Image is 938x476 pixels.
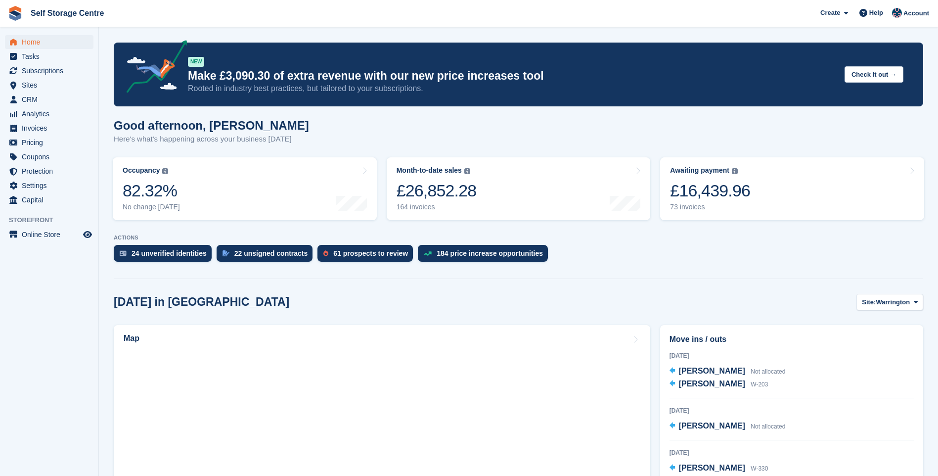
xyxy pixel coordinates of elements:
[27,5,108,21] a: Self Storage Centre
[22,35,81,49] span: Home
[217,245,318,267] a: 22 unsigned contracts
[856,294,923,310] button: Site: Warrington
[876,297,910,307] span: Warrington
[5,121,93,135] a: menu
[188,83,837,94] p: Rooted in industry best practices, but tailored to your subscriptions.
[22,150,81,164] span: Coupons
[22,179,81,192] span: Settings
[845,66,903,83] button: Check it out →
[5,228,93,241] a: menu
[124,334,139,343] h2: Map
[670,462,768,475] a: [PERSON_NAME] W-330
[323,250,328,256] img: prospect-51fa495bee0391a8d652442698ab0144808aea92771e9ea1ae160a38d050c398.svg
[114,235,923,241] p: ACTIONS
[114,295,289,309] h2: [DATE] in [GEOGRAPHIC_DATA]
[114,245,217,267] a: 24 unverified identities
[317,245,418,267] a: 61 prospects to review
[437,249,543,257] div: 184 price increase opportunities
[132,249,207,257] div: 24 unverified identities
[5,193,93,207] a: menu
[387,157,651,220] a: Month-to-date sales £26,852.28 164 invoices
[5,150,93,164] a: menu
[123,166,160,175] div: Occupancy
[464,168,470,174] img: icon-info-grey-7440780725fd019a000dd9b08b2336e03edf1995a4989e88bcd33f0948082b44.svg
[22,228,81,241] span: Online Store
[8,6,23,21] img: stora-icon-8386f47178a22dfd0bd8f6a31ec36ba5ce8667c1dd55bd0f319d3a0aa187defe.svg
[113,157,377,220] a: Occupancy 82.32% No change [DATE]
[5,35,93,49] a: menu
[22,93,81,106] span: CRM
[22,107,81,121] span: Analytics
[22,193,81,207] span: Capital
[751,423,785,430] span: Not allocated
[162,168,168,174] img: icon-info-grey-7440780725fd019a000dd9b08b2336e03edf1995a4989e88bcd33f0948082b44.svg
[5,107,93,121] a: menu
[679,422,745,430] span: [PERSON_NAME]
[903,8,929,18] span: Account
[892,8,902,18] img: Clair Cole
[670,333,914,345] h2: Move ins / outs
[5,64,93,78] a: menu
[670,448,914,457] div: [DATE]
[22,64,81,78] span: Subscriptions
[679,464,745,472] span: [PERSON_NAME]
[751,465,768,472] span: W-330
[670,181,750,201] div: £16,439.96
[5,93,93,106] a: menu
[424,251,432,256] img: price_increase_opportunities-93ffe204e8149a01c8c9dc8f82e8f89637d9d84a8eef4429ea346261dce0b2c0.svg
[418,245,553,267] a: 184 price increase opportunities
[397,181,477,201] div: £26,852.28
[670,378,768,391] a: [PERSON_NAME] W-203
[670,166,729,175] div: Awaiting payment
[5,179,93,192] a: menu
[660,157,924,220] a: Awaiting payment £16,439.96 73 invoices
[397,203,477,211] div: 164 invoices
[869,8,883,18] span: Help
[333,249,408,257] div: 61 prospects to review
[118,40,187,96] img: price-adjustments-announcement-icon-8257ccfd72463d97f412b2fc003d46551f7dbcb40ab6d574587a9cd5c0d94...
[22,164,81,178] span: Protection
[670,406,914,415] div: [DATE]
[223,250,229,256] img: contract_signature_icon-13c848040528278c33f63329250d36e43548de30e8caae1d1a13099fd9432cc5.svg
[862,297,876,307] span: Site:
[679,367,745,375] span: [PERSON_NAME]
[123,181,180,201] div: 82.32%
[670,203,750,211] div: 73 invoices
[670,420,786,433] a: [PERSON_NAME] Not allocated
[123,203,180,211] div: No change [DATE]
[82,229,93,240] a: Preview store
[732,168,738,174] img: icon-info-grey-7440780725fd019a000dd9b08b2336e03edf1995a4989e88bcd33f0948082b44.svg
[234,249,308,257] div: 22 unsigned contracts
[188,69,837,83] p: Make £3,090.30 of extra revenue with our new price increases tool
[5,136,93,149] a: menu
[114,134,309,145] p: Here's what's happening across your business [DATE]
[820,8,840,18] span: Create
[22,136,81,149] span: Pricing
[5,164,93,178] a: menu
[22,121,81,135] span: Invoices
[670,351,914,360] div: [DATE]
[114,119,309,132] h1: Good afternoon, [PERSON_NAME]
[188,57,204,67] div: NEW
[22,78,81,92] span: Sites
[5,78,93,92] a: menu
[751,381,768,388] span: W-203
[22,49,81,63] span: Tasks
[120,250,127,256] img: verify_identity-adf6edd0f0f0b5bbfe63781bf79b02c33cf7c696d77639b501bdc392416b5a36.svg
[751,368,785,375] span: Not allocated
[679,380,745,388] span: [PERSON_NAME]
[5,49,93,63] a: menu
[397,166,462,175] div: Month-to-date sales
[670,365,786,378] a: [PERSON_NAME] Not allocated
[9,215,98,225] span: Storefront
